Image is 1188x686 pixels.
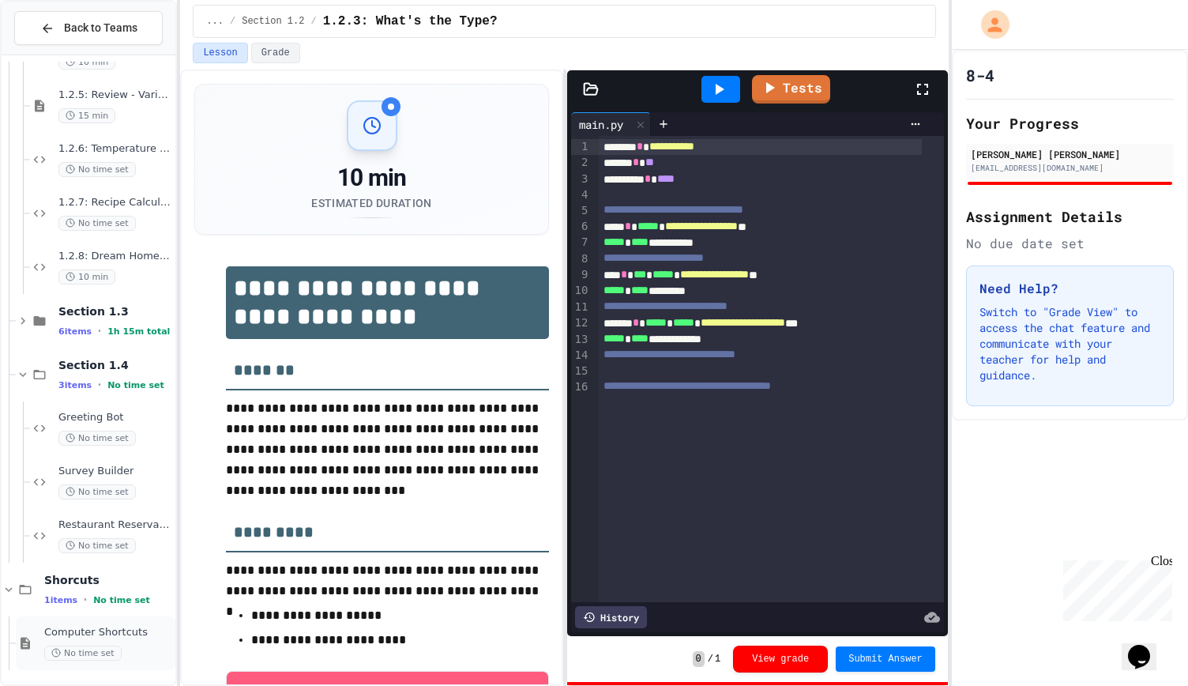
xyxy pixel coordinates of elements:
div: 16 [571,379,591,395]
span: No time set [58,484,136,499]
span: / [310,15,316,28]
div: 10 [571,283,591,299]
span: 1.2.6: Temperature Converter [58,142,172,156]
div: No due date set [966,234,1174,253]
div: 3 [571,171,591,187]
div: 6 [571,219,591,235]
a: Tests [752,75,830,104]
span: No time set [58,538,136,553]
span: No time set [58,162,136,177]
button: View grade [733,646,828,673]
div: Estimated Duration [311,195,431,211]
span: • [98,379,101,391]
span: • [98,325,101,337]
span: 10 min [58,55,115,70]
div: Chat with us now!Close [6,6,109,100]
div: 2 [571,155,591,171]
div: 11 [571,300,591,315]
div: 13 [571,332,591,348]
div: [EMAIL_ADDRESS][DOMAIN_NAME] [971,162,1169,174]
span: 3 items [58,380,92,390]
span: 1.2.7: Recipe Calculator [58,196,172,209]
div: My Account [964,6,1013,43]
div: main.py [571,116,631,133]
p: Switch to "Grade View" to access the chat feature and communicate with your teacher for help and ... [979,304,1160,383]
span: No time set [58,216,136,231]
span: No time set [107,380,164,390]
span: 0 [693,651,705,667]
span: 10 min [58,269,115,285]
div: main.py [571,112,651,136]
iframe: chat widget [1122,623,1172,670]
span: Restaurant Reservation System [58,518,172,532]
div: 9 [571,267,591,283]
span: Survey Builder [58,465,172,478]
span: Section 1.2 [242,15,304,28]
span: Section 1.3 [58,304,172,318]
button: Back to Teams [14,11,163,45]
span: / [230,15,235,28]
span: 6 items [58,326,92,337]
span: Section 1.4 [58,358,172,372]
div: 14 [571,348,591,364]
span: • [84,594,87,606]
div: 4 [571,187,591,203]
span: Greeting Bot [58,411,172,424]
span: No time set [58,431,136,446]
span: 1.2.5: Review - Variables and Data Types [58,89,172,102]
span: Computer Shortcuts [44,626,172,639]
span: 1 [715,653,720,665]
span: Submit Answer [848,653,923,665]
div: 1 [571,139,591,155]
span: No time set [44,646,122,661]
button: Submit Answer [836,646,935,672]
span: 1.2.3: What's the Type? [323,12,498,31]
span: 1.2.8: Dream Home ASCII Art [58,250,172,263]
button: Lesson [193,43,247,63]
h2: Assignment Details [966,205,1174,228]
span: 15 min [58,108,115,123]
span: No time set [93,595,150,605]
h2: Your Progress [966,112,1174,134]
span: Back to Teams [64,20,137,36]
span: / [708,653,713,665]
div: 7 [571,235,591,251]
div: History [575,606,647,628]
span: ... [206,15,224,28]
div: 5 [571,203,591,219]
h1: 8-4 [966,64,994,86]
span: 1 items [44,595,77,605]
span: 1h 15m total [107,326,170,337]
button: Grade [251,43,300,63]
iframe: chat widget [1057,554,1172,621]
h3: Need Help? [979,279,1160,298]
div: 12 [571,315,591,331]
div: [PERSON_NAME] [PERSON_NAME] [971,147,1169,161]
div: 8 [571,251,591,267]
span: Shorcuts [44,573,172,587]
div: 10 min [311,164,431,192]
div: 15 [571,364,591,379]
